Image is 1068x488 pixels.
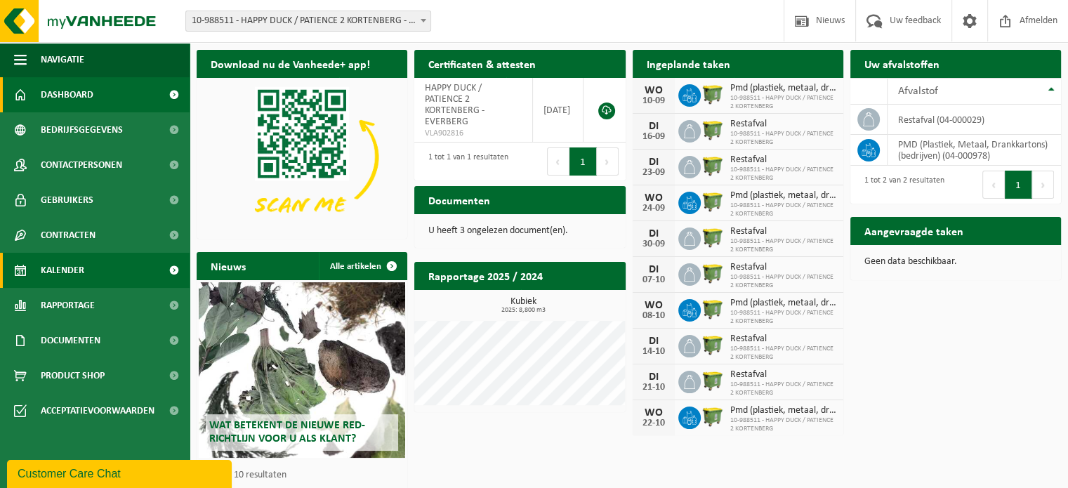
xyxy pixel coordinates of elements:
h2: Nieuws [197,252,260,279]
div: 07-10 [640,275,668,285]
span: 10-988511 - HAPPY DUCK / PATIENCE 2 KORTENBERG [730,381,836,397]
img: WB-1100-HPE-GN-50 [701,225,725,249]
button: Previous [982,171,1005,199]
div: WO [640,407,668,418]
img: WB-1100-HPE-GN-50 [701,154,725,178]
h2: Certificaten & attesten [414,50,550,77]
div: 22-10 [640,418,668,428]
button: Next [597,147,619,176]
span: 10-988511 - HAPPY DUCK / PATIENCE 2 KORTENBERG [730,94,836,111]
iframe: chat widget [7,457,235,488]
a: Alle artikelen [319,252,406,280]
div: 24-09 [640,204,668,213]
div: 14-10 [640,347,668,357]
h3: Kubiek [421,297,625,314]
div: DI [640,336,668,347]
p: U heeft 3 ongelezen document(en). [428,226,611,236]
span: Acceptatievoorwaarden [41,393,154,428]
span: Restafval [730,262,836,273]
span: 10-988511 - HAPPY DUCK / PATIENCE 2 KORTENBERG [730,345,836,362]
span: 10-988511 - HAPPY DUCK / PATIENCE 2 KORTENBERG [730,202,836,218]
span: 10-988511 - HAPPY DUCK / PATIENCE 2 KORTENBERG [730,237,836,254]
div: 10-09 [640,96,668,106]
img: WB-1100-HPE-GN-50 [701,82,725,106]
span: Pmd (plastiek, metaal, drankkartons) (bedrijven) [730,83,836,94]
span: Documenten [41,323,100,358]
button: Previous [547,147,569,176]
span: 2025: 8,800 m3 [421,307,625,314]
td: [DATE] [533,78,584,143]
span: Contactpersonen [41,147,122,183]
span: VLA902816 [425,128,522,139]
span: 10-988511 - HAPPY DUCK / PATIENCE 2 KORTENBERG - EVERBERG [185,11,431,32]
img: WB-1100-HPE-GN-50 [701,297,725,321]
div: 21-10 [640,383,668,393]
td: PMD (Plastiek, Metaal, Drankkartons) (bedrijven) (04-000978) [888,135,1061,166]
h2: Ingeplande taken [633,50,744,77]
h2: Uw afvalstoffen [850,50,954,77]
td: restafval (04-000029) [888,105,1061,135]
div: DI [640,157,668,168]
h2: Documenten [414,186,504,213]
div: 16-09 [640,132,668,142]
h2: Rapportage 2025 / 2024 [414,262,557,289]
span: Afvalstof [898,86,938,97]
p: Geen data beschikbaar. [864,257,1047,267]
span: Bedrijfsgegevens [41,112,123,147]
span: Gebruikers [41,183,93,218]
div: DI [640,228,668,239]
div: WO [640,192,668,204]
span: HAPPY DUCK / PATIENCE 2 KORTENBERG - EVERBERG [425,83,484,127]
img: WB-1100-HPE-GN-50 [701,404,725,428]
h2: Aangevraagde taken [850,217,977,244]
span: 10-988511 - HAPPY DUCK / PATIENCE 2 KORTENBERG - EVERBERG [186,11,430,31]
div: 30-09 [640,239,668,249]
span: Kalender [41,253,84,288]
span: Dashboard [41,77,93,112]
span: Restafval [730,119,836,130]
span: Wat betekent de nieuwe RED-richtlijn voor u als klant? [209,420,365,444]
div: WO [640,85,668,96]
h2: Download nu de Vanheede+ app! [197,50,384,77]
span: Contracten [41,218,95,253]
span: Restafval [730,334,836,345]
div: 23-09 [640,168,668,178]
div: WO [640,300,668,311]
span: Navigatie [41,42,84,77]
span: 10-988511 - HAPPY DUCK / PATIENCE 2 KORTENBERG [730,309,836,326]
img: WB-1100-HPE-GN-50 [701,261,725,285]
span: Pmd (plastiek, metaal, drankkartons) (bedrijven) [730,190,836,202]
button: Next [1032,171,1054,199]
p: 1 van 10 resultaten [211,470,400,480]
span: Pmd (plastiek, metaal, drankkartons) (bedrijven) [730,405,836,416]
div: 08-10 [640,311,668,321]
div: 1 tot 2 van 2 resultaten [857,169,944,200]
span: Restafval [730,226,836,237]
div: DI [640,371,668,383]
span: Restafval [730,154,836,166]
div: DI [640,264,668,275]
a: Bekijk rapportage [521,289,624,317]
span: Product Shop [41,358,105,393]
div: DI [640,121,668,132]
img: Download de VHEPlus App [197,78,407,236]
div: 1 tot 1 van 1 resultaten [421,146,508,177]
img: WB-1100-HPE-GN-50 [701,190,725,213]
span: Pmd (plastiek, metaal, drankkartons) (bedrijven) [730,298,836,309]
a: Wat betekent de nieuwe RED-richtlijn voor u als klant? [199,282,405,458]
span: Restafval [730,369,836,381]
span: Rapportage [41,288,95,323]
img: WB-1100-HPE-GN-50 [701,369,725,393]
button: 1 [569,147,597,176]
span: 10-988511 - HAPPY DUCK / PATIENCE 2 KORTENBERG [730,273,836,290]
img: WB-1100-HPE-GN-50 [701,118,725,142]
img: WB-1100-HPE-GN-50 [701,333,725,357]
button: 1 [1005,171,1032,199]
span: 10-988511 - HAPPY DUCK / PATIENCE 2 KORTENBERG [730,416,836,433]
span: 10-988511 - HAPPY DUCK / PATIENCE 2 KORTENBERG [730,166,836,183]
span: 10-988511 - HAPPY DUCK / PATIENCE 2 KORTENBERG [730,130,836,147]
